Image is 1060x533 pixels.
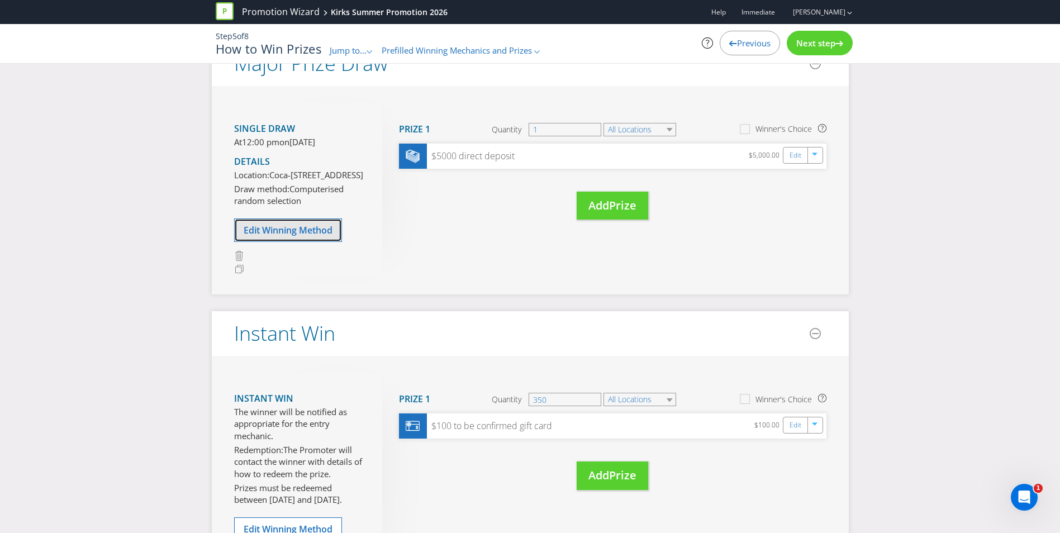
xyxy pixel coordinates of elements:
[492,394,521,405] span: Quantity
[737,37,771,49] span: Previous
[234,482,365,506] p: Prizes must be redeemed between [DATE] and [DATE].
[234,124,365,134] h4: Single draw
[234,136,242,147] span: At
[796,37,835,49] span: Next step
[749,149,783,163] div: $5,000.00
[234,169,269,180] span: Location:
[427,150,515,163] div: $5000 direct deposit
[237,31,244,41] span: of
[577,192,648,220] button: AddPrize
[755,394,812,405] div: Winner's Choice
[1011,484,1038,511] iframe: Intercom live chat
[216,42,321,55] h1: How to Win Prizes
[289,136,315,147] span: [DATE]
[382,45,532,56] span: Prefilled Winning Mechanics and Prizes
[754,419,783,433] div: $100.00
[492,124,521,135] span: Quantity
[588,198,609,213] span: Add
[234,183,344,206] span: Computerised random selection
[427,420,552,432] div: $100 to be confirmed gift card
[242,6,320,18] a: Promotion Wizard
[234,394,365,404] h4: Instant Win
[331,7,448,18] div: Kirks Summer Promotion 2026
[790,149,801,162] a: Edit
[588,468,609,483] span: Add
[741,7,775,17] span: Immediate
[269,169,363,180] span: Coca-[STREET_ADDRESS]
[711,7,726,17] a: Help
[244,31,249,41] span: 8
[234,444,362,479] span: The Promoter will contact the winner with details of how to redeem the prize.
[234,218,342,242] button: Edit Winning Method
[234,444,283,455] span: Redemption:
[755,123,812,135] div: Winner's Choice
[242,136,279,147] span: 12:00 pm
[234,183,289,194] span: Draw method:
[232,31,237,41] span: 5
[399,394,430,404] h4: Prize 1
[609,468,636,483] span: Prize
[234,322,335,345] h2: Instant Win
[577,461,648,490] button: AddPrize
[1034,484,1043,493] span: 1
[234,157,365,167] h4: Details
[609,198,636,213] span: Prize
[399,125,430,135] h4: Prize 1
[330,45,367,56] span: Jump to...
[216,31,232,41] span: Step
[244,224,332,236] span: Edit Winning Method
[279,136,289,147] span: on
[782,7,845,17] a: [PERSON_NAME]
[234,406,365,442] p: The winner will be notified as appropriate for the entry mechanic.
[790,419,801,432] a: Edit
